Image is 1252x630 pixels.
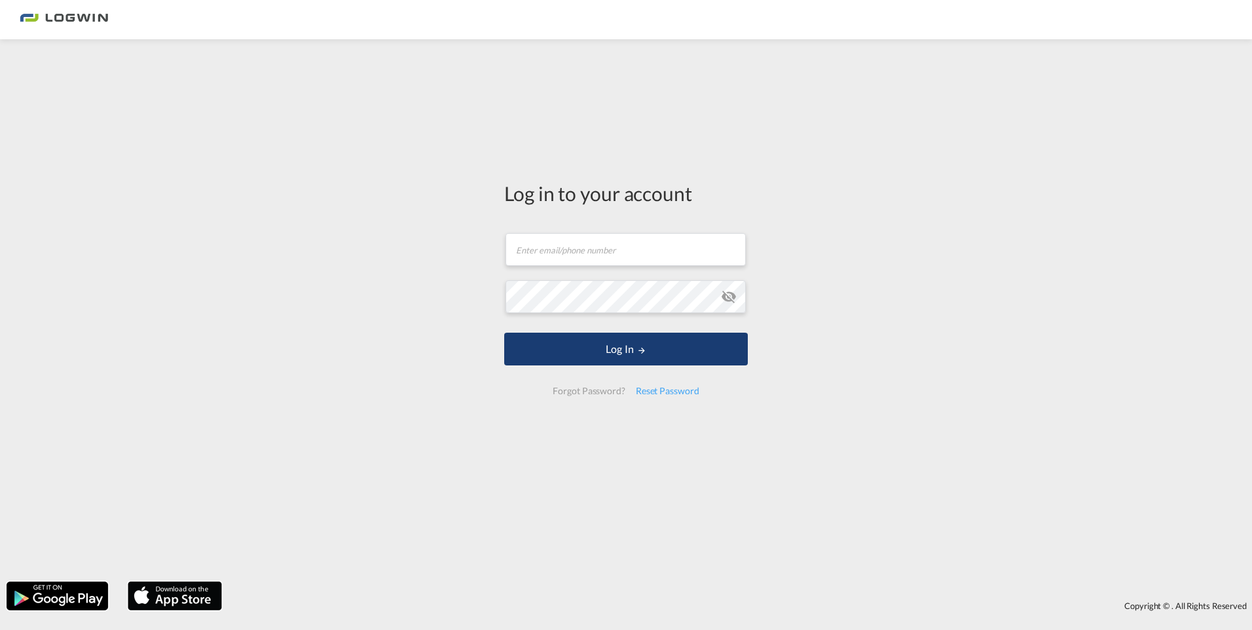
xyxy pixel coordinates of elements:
div: Copyright © . All Rights Reserved [229,595,1252,617]
div: Reset Password [631,379,705,403]
img: 2761ae10d95411efa20a1f5e0282d2d7.png [20,5,108,35]
img: apple.png [126,580,223,612]
button: LOGIN [504,333,748,365]
input: Enter email/phone number [506,233,746,266]
md-icon: icon-eye-off [721,289,737,305]
div: Log in to your account [504,179,748,207]
img: google.png [5,580,109,612]
div: Forgot Password? [547,379,630,403]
